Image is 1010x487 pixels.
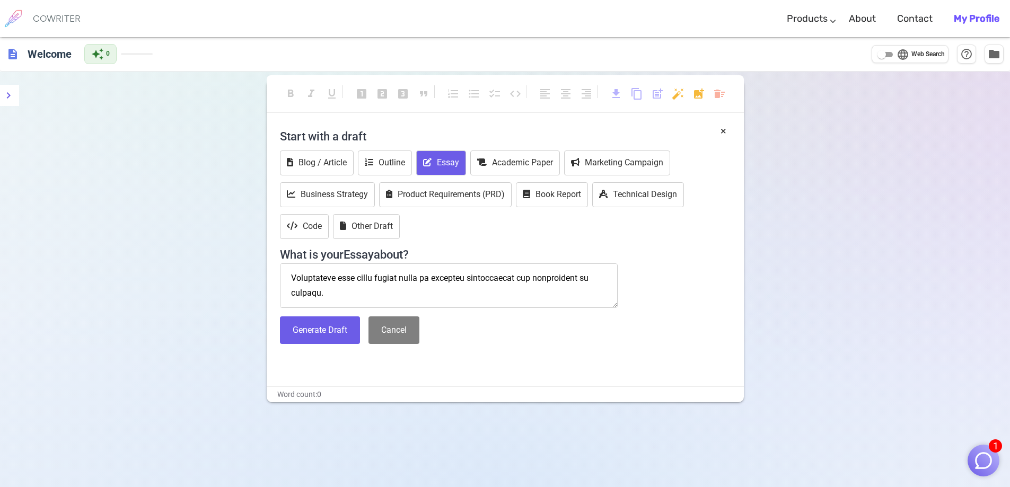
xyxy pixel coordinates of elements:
span: format_align_center [559,87,572,100]
h4: Start with a draft [280,123,731,149]
span: add_photo_alternate [692,87,705,100]
span: post_add [651,87,664,100]
span: delete_sweep [713,87,726,100]
button: Marketing Campaign [564,150,670,175]
a: Products [787,3,828,34]
span: looks_one [355,87,368,100]
span: format_align_left [539,87,551,100]
span: format_list_bulleted [468,87,480,100]
b: My Profile [954,13,999,24]
span: help_outline [960,48,973,60]
span: content_copy [630,87,643,100]
span: code [509,87,522,100]
button: Academic Paper [470,150,560,175]
span: format_underlined [326,87,338,100]
span: download [610,87,622,100]
button: Cancel [368,316,419,344]
span: auto_awesome [91,48,104,60]
span: looks_two [376,87,389,100]
span: 0 [106,49,110,59]
img: Close chat [973,450,994,471]
button: 1 [968,445,999,476]
button: Essay [416,150,466,175]
button: Generate Draft [280,316,360,344]
button: Book Report [516,182,588,207]
span: looks_3 [397,87,409,100]
span: format_align_right [580,87,593,100]
button: Business Strategy [280,182,375,207]
span: description [6,48,19,60]
button: Help & Shortcuts [957,45,976,64]
button: Other Draft [333,214,400,239]
a: About [849,3,876,34]
div: Word count: 0 [267,387,744,402]
span: format_list_numbered [447,87,460,100]
h6: COWRITER [33,14,81,23]
span: auto_fix_high [672,87,684,100]
span: format_bold [284,87,297,100]
button: Blog / Article [280,150,354,175]
textarea: Loremips Dolo sitam consecte adi Elits doei tempo incididun utlabore etd magnaaliquaeni adminimve... [280,263,618,308]
span: format_italic [305,87,318,100]
a: My Profile [954,3,999,34]
span: 1 [989,439,1002,453]
span: format_quote [417,87,430,100]
button: × [721,123,726,139]
h4: What is your Essay about? [280,242,731,262]
button: Product Requirements (PRD) [379,182,512,207]
button: Code [280,214,329,239]
a: Contact [897,3,933,34]
button: Outline [358,150,412,175]
span: checklist [488,87,501,100]
button: Manage Documents [985,45,1004,64]
span: folder [988,48,1000,60]
button: Technical Design [592,182,684,207]
h6: Click to edit title [23,43,76,65]
span: language [897,48,909,61]
span: Web Search [911,49,945,60]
